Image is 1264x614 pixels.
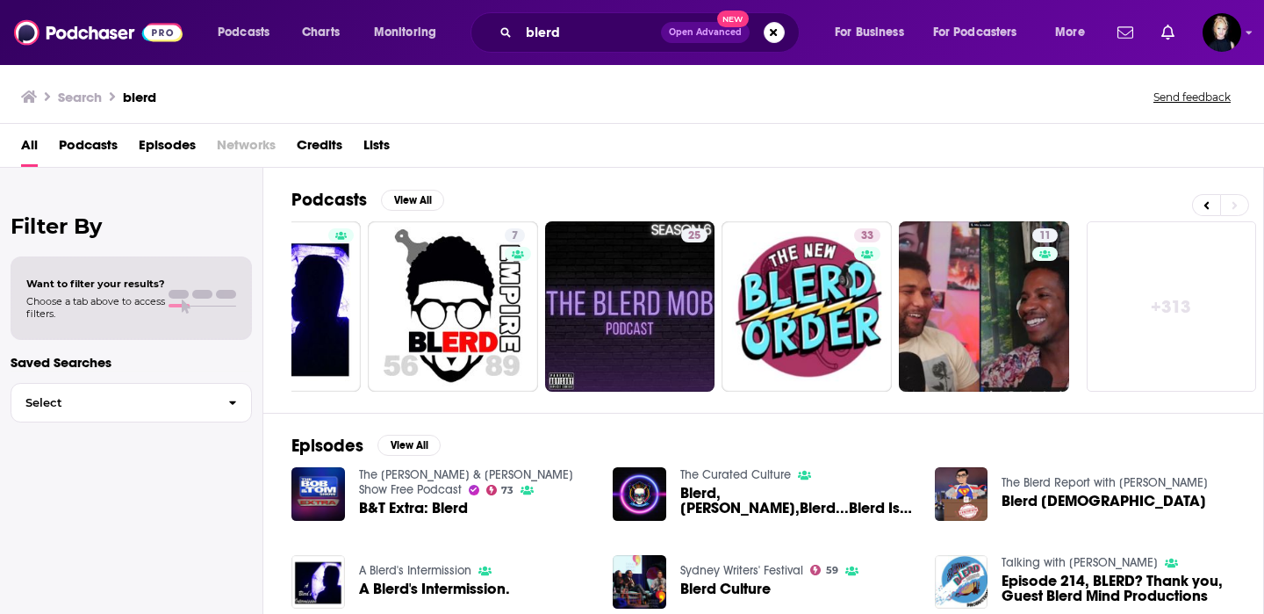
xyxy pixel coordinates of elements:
[1148,90,1236,105] button: Send feedback
[688,228,700,245] span: 25
[297,131,342,167] a: Credits
[139,131,196,167] a: Episodes
[291,18,350,47] a: Charts
[899,221,1069,392] a: 11
[545,221,715,392] a: 25
[613,555,666,609] img: Blerd Culture
[26,278,165,290] span: Want to filter your results?
[680,563,803,578] a: Sydney Writers' Festival
[935,555,988,609] img: Episode 214, BLERD? Thank you, Guest Blerd Mind Productions
[1002,574,1235,603] a: Episode 214, BLERD? Thank you, Guest Blerd Mind Productions
[722,221,892,392] a: 33
[486,485,514,495] a: 73
[291,189,367,211] h2: Podcasts
[374,20,436,45] span: Monitoring
[302,20,340,45] span: Charts
[1087,221,1257,392] a: +313
[669,28,742,37] span: Open Advanced
[1110,18,1140,47] a: Show notifications dropdown
[861,228,873,245] span: 33
[381,190,444,211] button: View All
[935,467,988,521] img: Blerd God
[1002,555,1158,570] a: Talking with Donato
[835,20,904,45] span: For Business
[519,18,661,47] input: Search podcasts, credits, & more...
[1154,18,1181,47] a: Show notifications dropdown
[661,22,750,43] button: Open AdvancedNew
[680,467,791,482] a: The Curated Culture
[680,581,771,596] a: Blerd Culture
[377,435,441,456] button: View All
[810,565,838,575] a: 59
[21,131,38,167] a: All
[291,467,345,521] img: B&T Extra: Blerd
[1055,20,1085,45] span: More
[291,435,441,457] a: EpisodesView All
[11,213,252,239] h2: Filter By
[363,131,390,167] a: Lists
[1203,13,1241,52] button: Show profile menu
[26,295,165,320] span: Choose a tab above to access filters.
[1203,13,1241,52] span: Logged in as Passell
[1203,13,1241,52] img: User Profile
[487,12,816,53] div: Search podcasts, credits, & more...
[1002,475,1208,490] a: The Blerd Report with Davon Shoemaker
[359,563,471,578] a: A Blerd's Intermission
[1043,18,1107,47] button: open menu
[822,18,926,47] button: open menu
[362,18,459,47] button: open menu
[854,228,880,242] a: 33
[291,555,345,609] img: A Blerd's Intermission.
[368,221,538,392] a: 7
[1002,494,1206,509] span: Blerd [DEMOGRAPHIC_DATA]
[11,354,252,371] p: Saved Searches
[1002,494,1206,509] a: Blerd God
[1039,228,1051,245] span: 11
[291,189,444,211] a: PodcastsView All
[826,567,838,574] span: 59
[933,20,1017,45] span: For Podcasters
[205,18,292,47] button: open menu
[359,467,573,497] a: The BOB & TOM Show Free Podcast
[717,11,749,27] span: New
[59,131,118,167] a: Podcasts
[512,228,518,245] span: 7
[922,18,1043,47] button: open menu
[217,131,276,167] span: Networks
[359,581,510,596] a: A Blerd's Intermission.
[681,228,707,242] a: 25
[218,20,269,45] span: Podcasts
[58,89,102,105] h3: Search
[505,228,525,242] a: 7
[1032,228,1058,242] a: 11
[680,486,914,516] span: Blerd,[PERSON_NAME],Blerd...Blerd Is The Word
[11,383,252,423] button: Select
[613,467,666,521] img: Blerd,Blerd,Blerd...Blerd Is The Word
[123,89,156,105] h3: blerd
[11,397,214,408] span: Select
[501,487,513,495] span: 73
[359,501,468,516] a: B&T Extra: Blerd
[14,16,183,49] img: Podchaser - Follow, Share and Rate Podcasts
[291,435,363,457] h2: Episodes
[680,486,914,516] a: Blerd,Blerd,Blerd...Blerd Is The Word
